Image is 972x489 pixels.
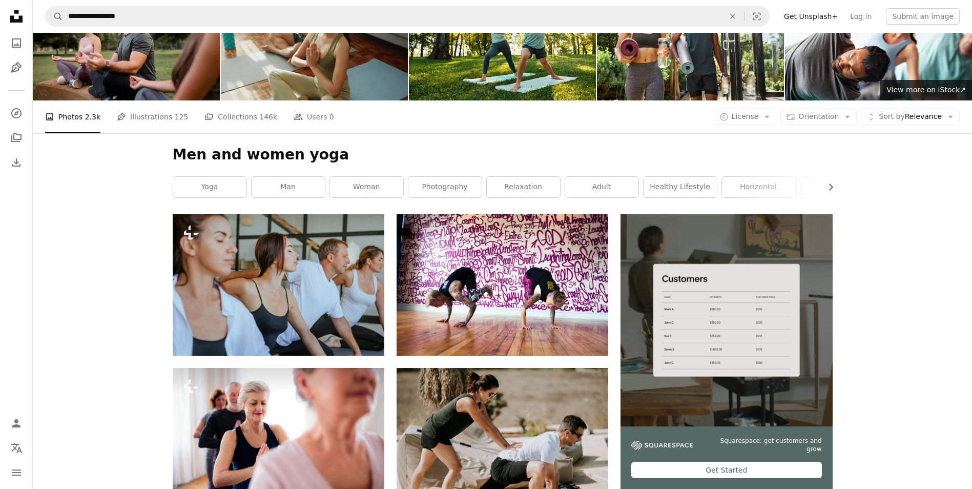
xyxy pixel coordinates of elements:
[844,8,878,25] a: Log in
[294,100,334,133] a: Users 0
[879,112,942,122] span: Relevance
[175,111,189,123] span: 125
[798,112,839,120] span: Orientation
[45,6,770,27] form: Find visuals sitewide
[408,177,482,197] a: photography
[880,80,972,100] a: View more on iStock↗
[800,177,874,197] a: summer
[6,57,27,78] a: Illustrations
[631,441,693,450] img: file-1747939142011-51e5cc87e3c9
[173,280,384,289] a: Young people practicing yoga. Yoga group class for adults.
[780,109,857,125] button: Orientation
[6,103,27,124] a: Explore
[6,33,27,53] a: Photos
[705,437,821,454] span: Squarespace: get customers and grow
[644,177,717,197] a: healthy lifestyle
[821,177,833,197] button: scroll list to the right
[487,177,560,197] a: relaxation
[173,426,384,435] a: Group of active senior people doing yoga exercise in community center club.
[6,438,27,458] button: Language
[252,177,325,197] a: man
[397,434,608,443] a: a man and a woman doing yoga outside
[173,146,833,164] h1: Men and women yoga
[721,7,744,26] button: Clear
[886,86,966,94] span: View more on iStock ↗
[722,177,795,197] a: horizontal
[329,111,334,123] span: 0
[6,128,27,148] a: Collections
[732,112,759,120] span: License
[886,8,960,25] button: Submit an image
[861,109,960,125] button: Sort byRelevance
[6,413,27,434] a: Log in / Sign up
[397,280,608,289] a: woman in black shirt and pink shorts doing yoga
[879,112,904,120] span: Sort by
[204,100,277,133] a: Collections 146k
[173,214,384,355] img: Young people practicing yoga. Yoga group class for adults.
[565,177,638,197] a: adult
[744,7,769,26] button: Visual search
[397,214,608,355] img: woman in black shirt and pink shorts doing yoga
[631,462,821,478] div: Get Started
[714,109,777,125] button: License
[330,177,403,197] a: woman
[6,152,27,173] a: Download History
[46,7,63,26] button: Search Unsplash
[173,177,246,197] a: yoga
[621,214,832,426] img: file-1747939376688-baf9a4a454ffimage
[259,111,277,123] span: 146k
[6,6,27,29] a: Home — Unsplash
[621,214,832,489] a: Squarespace: get customers and growGet Started
[117,100,188,133] a: Illustrations 125
[778,8,844,25] a: Get Unsplash+
[6,462,27,483] button: Menu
